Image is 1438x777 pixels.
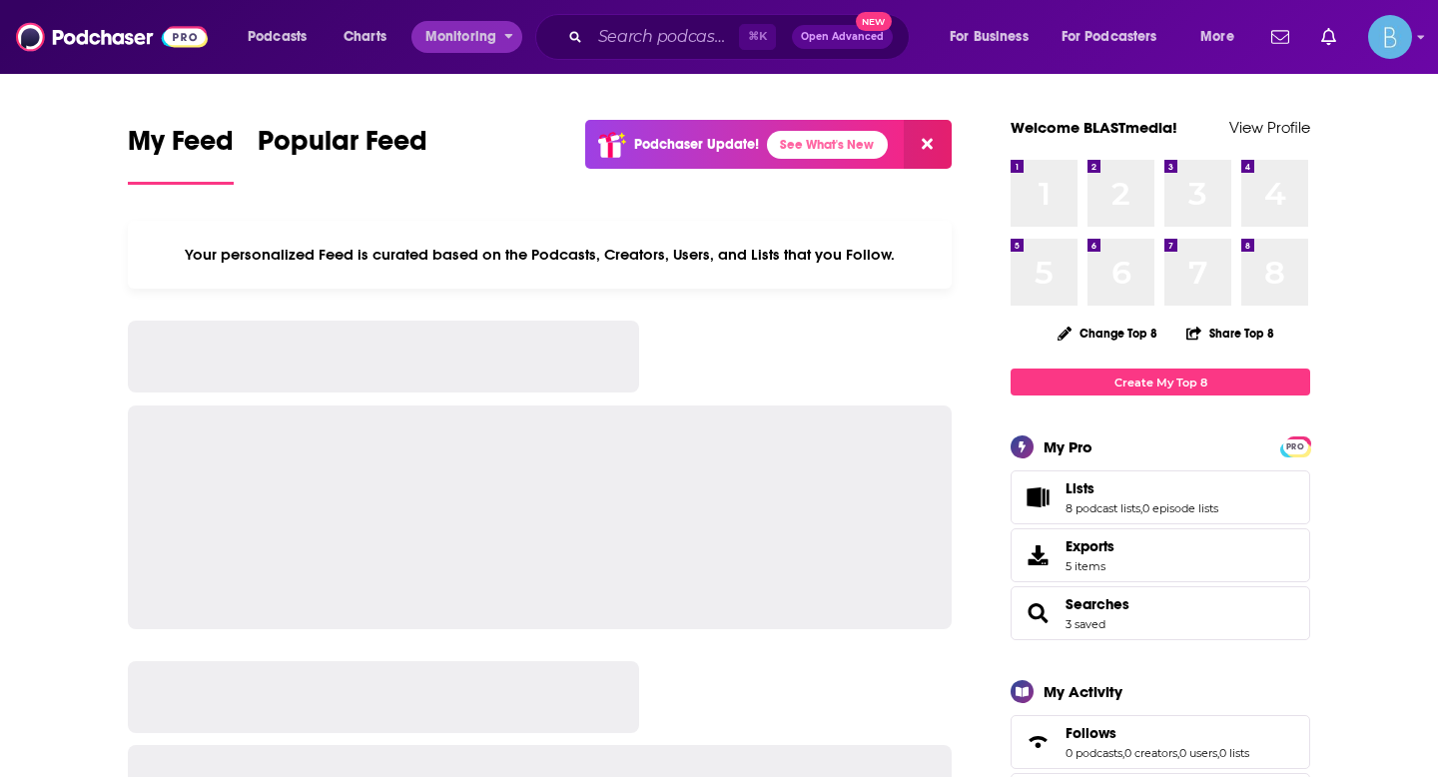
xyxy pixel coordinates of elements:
[1179,746,1217,760] a: 0 users
[128,124,234,185] a: My Feed
[1018,599,1058,627] a: Searches
[1066,724,1116,742] span: Follows
[1066,479,1094,497] span: Lists
[1368,15,1412,59] img: User Profile
[1066,617,1105,631] a: 3 saved
[1283,439,1307,454] span: PRO
[1140,501,1142,515] span: ,
[1011,118,1177,137] a: Welcome BLASTmedia!
[1046,321,1169,346] button: Change Top 8
[1066,501,1140,515] a: 8 podcast lists
[1368,15,1412,59] button: Show profile menu
[258,124,427,185] a: Popular Feed
[801,32,884,42] span: Open Advanced
[1186,21,1259,53] button: open menu
[634,136,759,153] p: Podchaser Update!
[936,21,1054,53] button: open menu
[1122,746,1124,760] span: ,
[258,124,427,170] span: Popular Feed
[425,23,496,51] span: Monitoring
[1011,369,1310,395] a: Create My Top 8
[950,23,1029,51] span: For Business
[1011,470,1310,524] span: Lists
[1217,746,1219,760] span: ,
[590,21,739,53] input: Search podcasts, credits, & more...
[1018,483,1058,511] a: Lists
[1066,595,1129,613] a: Searches
[1066,537,1114,555] span: Exports
[1200,23,1234,51] span: More
[1011,528,1310,582] a: Exports
[1066,479,1218,497] a: Lists
[16,18,208,56] img: Podchaser - Follow, Share and Rate Podcasts
[792,25,893,49] button: Open AdvancedNew
[1177,746,1179,760] span: ,
[1018,541,1058,569] span: Exports
[234,21,333,53] button: open menu
[1062,23,1157,51] span: For Podcasters
[1142,501,1218,515] a: 0 episode lists
[1066,559,1114,573] span: 5 items
[1066,746,1122,760] a: 0 podcasts
[128,221,952,289] div: Your personalized Feed is curated based on the Podcasts, Creators, Users, and Lists that you Follow.
[1049,21,1186,53] button: open menu
[411,21,522,53] button: open menu
[1185,314,1275,353] button: Share Top 8
[1283,438,1307,453] a: PRO
[1044,437,1092,456] div: My Pro
[344,23,386,51] span: Charts
[739,24,776,50] span: ⌘ K
[1124,746,1177,760] a: 0 creators
[1368,15,1412,59] span: Logged in as BLASTmedia
[1044,682,1122,701] div: My Activity
[554,14,929,60] div: Search podcasts, credits, & more...
[856,12,892,31] span: New
[1219,746,1249,760] a: 0 lists
[1011,586,1310,640] span: Searches
[1018,728,1058,756] a: Follows
[128,124,234,170] span: My Feed
[248,23,307,51] span: Podcasts
[331,21,398,53] a: Charts
[767,131,888,159] a: See What's New
[1011,715,1310,769] span: Follows
[1313,20,1344,54] a: Show notifications dropdown
[1263,20,1297,54] a: Show notifications dropdown
[1229,118,1310,137] a: View Profile
[1066,724,1249,742] a: Follows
